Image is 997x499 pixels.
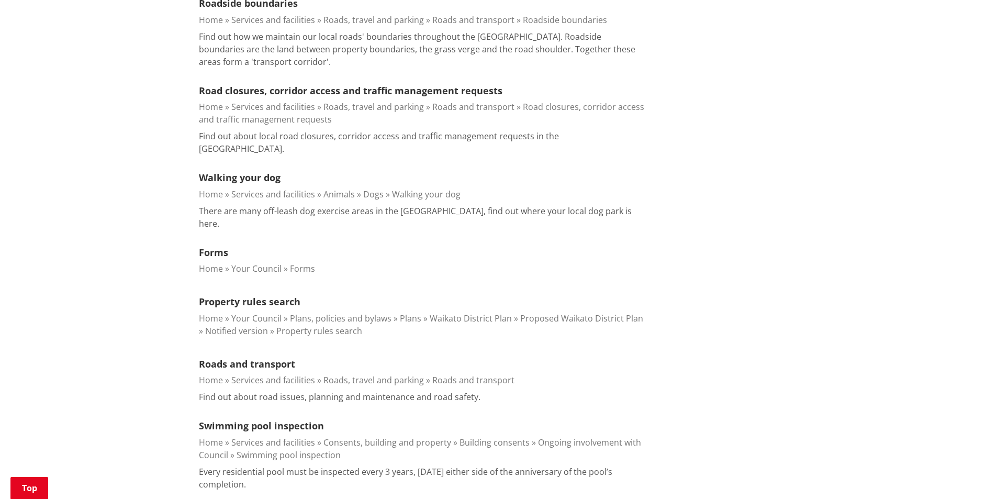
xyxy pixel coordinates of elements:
[199,419,324,432] a: Swimming pool inspection
[199,130,645,155] p: Find out about local road closures, corridor access and traffic management requests in the [GEOGR...
[199,101,644,125] a: Road closures, corridor access and traffic management requests
[290,263,315,274] a: Forms
[199,14,223,26] a: Home
[199,313,223,324] a: Home
[430,313,512,324] a: Waikato District Plan
[323,101,424,113] a: Roads, travel and parking
[460,437,530,448] a: Building consents
[400,313,421,324] a: Plans
[363,188,384,200] a: Dogs
[199,30,645,68] p: Find out how we maintain our local roads' boundaries throughout the [GEOGRAPHIC_DATA]. Roadside b...
[199,263,223,274] a: Home
[231,437,315,448] a: Services and facilities
[199,358,295,370] a: Roads and transport
[323,374,424,386] a: Roads, travel and parking
[199,101,223,113] a: Home
[432,374,514,386] a: Roads and transport
[199,171,281,184] a: Walking your dog
[432,14,514,26] a: Roads and transport
[323,188,355,200] a: Animals
[231,263,282,274] a: Your Council
[199,465,645,491] p: Every residential pool must be inspected every 3 years, [DATE] either side of the anniversary of ...
[392,188,461,200] a: Walking your dog
[199,205,645,230] p: There are many off-leash dog exercise areas in the [GEOGRAPHIC_DATA], find out where your local d...
[523,14,607,26] a: Roadside boundaries
[199,374,223,386] a: Home
[432,101,514,113] a: Roads and transport
[199,246,228,259] a: Forms
[323,437,451,448] a: Consents, building and property
[199,437,641,461] a: Ongoing involvement with Council
[290,313,391,324] a: Plans, policies and bylaws
[199,295,300,308] a: Property rules search
[231,14,315,26] a: Services and facilities
[199,84,502,97] a: Road closures, corridor access and traffic management requests
[231,101,315,113] a: Services and facilities
[949,455,987,493] iframe: Messenger Launcher
[323,14,424,26] a: Roads, travel and parking
[205,325,268,337] a: Notified version
[237,449,341,461] a: Swimming pool inspection
[199,391,480,403] p: Find out about road issues, planning and maintenance and road safety.
[276,325,362,337] a: Property rules search
[231,313,282,324] a: Your Council
[10,477,48,499] a: Top
[199,437,223,448] a: Home
[199,188,223,200] a: Home
[231,188,315,200] a: Services and facilities
[520,313,643,324] a: Proposed Waikato District Plan
[231,374,315,386] a: Services and facilities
